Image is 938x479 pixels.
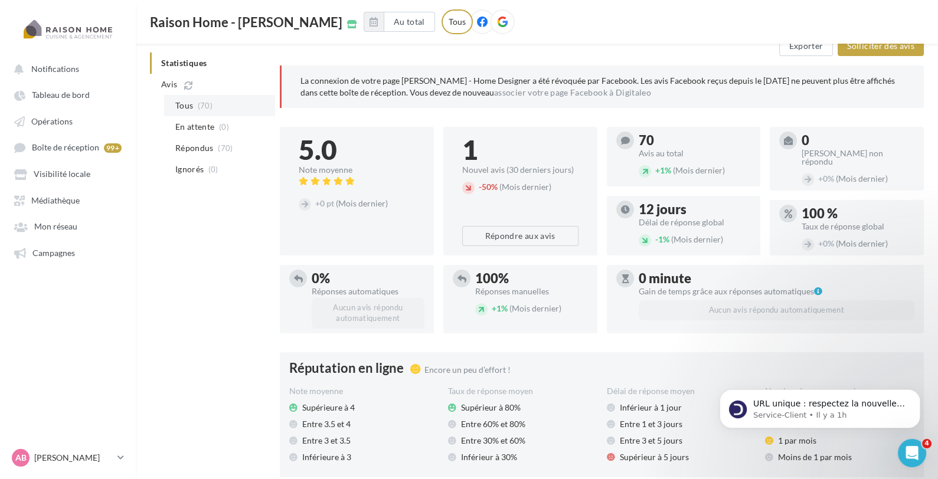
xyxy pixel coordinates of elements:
span: (70) [198,101,213,110]
p: La connexion de votre page [PERSON_NAME] - Home Designer a été révoquée par Facebook. Les avis Fa... [300,75,905,99]
span: (Mois dernier) [671,234,723,244]
span: En attente [175,121,215,133]
span: + [818,173,823,183]
div: Réponses automatiques [312,287,424,296]
span: (0) [219,122,229,132]
span: (Mois dernier) [499,182,551,192]
div: 0 [802,134,914,147]
div: 0 minute [639,272,915,285]
div: Délai de réponse moyen [607,385,756,397]
div: 99+ [104,143,122,153]
span: Gain de temps grâce aux réponses automatiques [639,287,822,296]
span: (Mois dernier) [836,173,888,183]
span: Entre 3 et 3.5 [302,435,351,447]
button: Exporter [779,36,834,56]
span: 50% [479,182,498,192]
span: (Mois dernier) [673,165,725,175]
div: Nouvel avis (30 derniers jours) [462,166,579,174]
div: Taux de réponse moyen [448,385,597,397]
button: Répondre aux avis [462,226,579,246]
button: Solliciter des avis [838,36,924,56]
span: Supérieure à 4 [302,402,355,414]
span: + [655,165,660,175]
a: Médiathèque [7,189,129,211]
span: Inférieur à 30% [461,451,517,463]
div: 1 [462,136,579,163]
div: Réponses manuelles [475,287,588,296]
button: Au total [364,12,435,32]
iframe: Intercom live chat [898,439,926,467]
div: Note moyenne [299,166,415,174]
p: Message from Service-Client, sent Il y a 1h [51,45,204,56]
span: Raison Home - [PERSON_NAME] [150,16,342,29]
a: Campagnes [7,242,129,263]
span: URL unique : respectez la nouvelle exigence de Google Google exige désormais que chaque fiche Goo... [51,34,203,173]
a: Visibilité locale [7,163,129,184]
p: Aucun avis répondu automatiquement [312,298,424,329]
span: Entre 3.5 et 4 [302,418,351,430]
span: Médiathèque [31,195,80,205]
div: Tous [442,9,473,34]
a: Tableau de bord [7,84,129,105]
div: 100% [475,272,588,285]
div: 5.0 [299,136,415,163]
span: Tous [175,100,193,111]
a: Opérations [7,110,129,132]
span: (70) [218,143,233,153]
span: Notifications [31,64,79,74]
span: Ignorés [175,163,204,175]
div: Taux de réponse global [802,222,914,231]
div: Délai de réponse global [639,218,751,227]
span: - [655,234,658,244]
span: Entre 30% et 60% [461,435,525,447]
span: 1% [655,165,671,175]
span: Tableau de bord [32,90,90,100]
span: Inférieur à 1 jour [620,402,682,414]
p: [PERSON_NAME] [34,452,113,464]
div: 70 [639,134,751,147]
span: Entre 60% et 80% [461,418,525,430]
span: 0 pt [315,198,334,208]
span: 4 [922,439,932,448]
a: associer votre page Facebook à Digitaleo [494,88,651,97]
button: Au total [384,12,435,32]
span: Opérations [31,116,73,126]
span: Mon réseau [34,222,77,232]
button: Notifications [7,58,124,79]
span: Supérieur à 5 jours [620,451,689,463]
span: + [818,238,823,248]
div: 12 jours [639,203,751,216]
span: Entre 3 et 5 jours [620,435,682,447]
span: AB [15,452,27,464]
a: AB [PERSON_NAME] [9,447,126,469]
span: + [315,198,320,208]
span: 0% [818,173,834,183]
span: Entre 1 et 3 jours [620,418,682,430]
a: Mon réseau [7,215,129,237]
span: (Mois dernier) [836,238,888,248]
span: Réputation en ligne [289,362,404,375]
span: 1% [655,234,669,244]
p: Aucun avis répondu automatiquement [639,300,915,320]
div: [PERSON_NAME] non répondu [802,149,914,166]
span: (0) [208,165,218,174]
span: Répondus [175,142,214,154]
span: Visibilité locale [34,169,90,179]
span: Avis [161,78,177,90]
div: Note moyenne [289,385,439,397]
span: Supérieur à 80% [461,402,521,414]
span: 0% [818,238,834,248]
span: (Mois dernier) [509,303,561,313]
span: Inférieure à 3 [302,451,351,463]
span: - [479,182,482,192]
span: + [492,303,496,313]
span: Moins de 1 par mois [778,451,852,463]
div: 0% [312,272,424,285]
div: Avis au total [639,149,751,158]
a: Boîte de réception 99+ [7,136,129,158]
div: 100 % [802,207,914,220]
span: Boîte de réception [32,143,99,153]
